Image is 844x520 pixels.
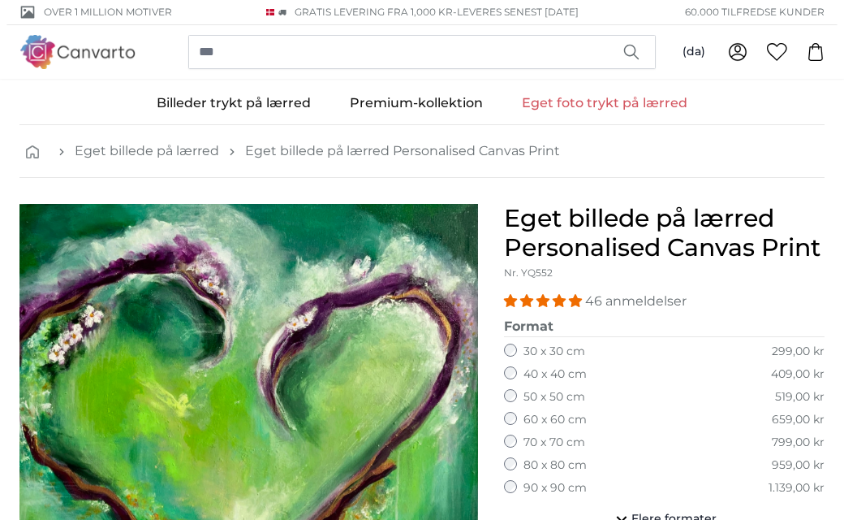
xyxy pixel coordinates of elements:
[585,293,687,309] span: 46 anmeldelser
[502,82,707,124] a: Eget foto trykt på lærred
[670,37,718,67] button: (da)
[685,5,825,19] span: 60.000 tilfredse kunder
[523,457,587,474] label: 80 x 80 cm
[523,389,585,405] label: 50 x 50 cm
[453,6,579,18] span: -
[769,480,825,496] div: 1.139,00 kr
[771,366,825,383] div: 409,00 kr
[266,9,274,15] img: Danmark
[330,82,502,124] a: Premium-kollektion
[772,435,825,451] div: 799,00 kr
[75,141,219,161] a: Eget billede på lærred
[504,204,825,262] h1: Eget billede på lærred Personalised Canvas Print
[19,35,136,68] img: Canvarto
[772,412,825,428] div: 659,00 kr
[457,6,579,18] span: Leveres senest [DATE]
[523,412,587,428] label: 60 x 60 cm
[523,480,587,496] label: 90 x 90 cm
[137,82,330,124] a: Billeder trykt på lærred
[504,317,825,337] legend: Format
[19,125,825,178] nav: breadcrumbs
[775,389,825,405] div: 519,00 kr
[44,5,172,19] span: Over 1 million motiver
[504,293,585,309] span: 4.93 stars
[245,141,560,161] a: Eget billede på lærred Personalised Canvas Print
[295,6,453,18] span: GRATIS Levering fra 1,000 kr
[523,344,585,360] label: 30 x 30 cm
[504,266,553,279] span: Nr. YQ552
[772,457,825,474] div: 959,00 kr
[772,344,825,360] div: 299,00 kr
[523,366,587,383] label: 40 x 40 cm
[523,435,585,451] label: 70 x 70 cm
